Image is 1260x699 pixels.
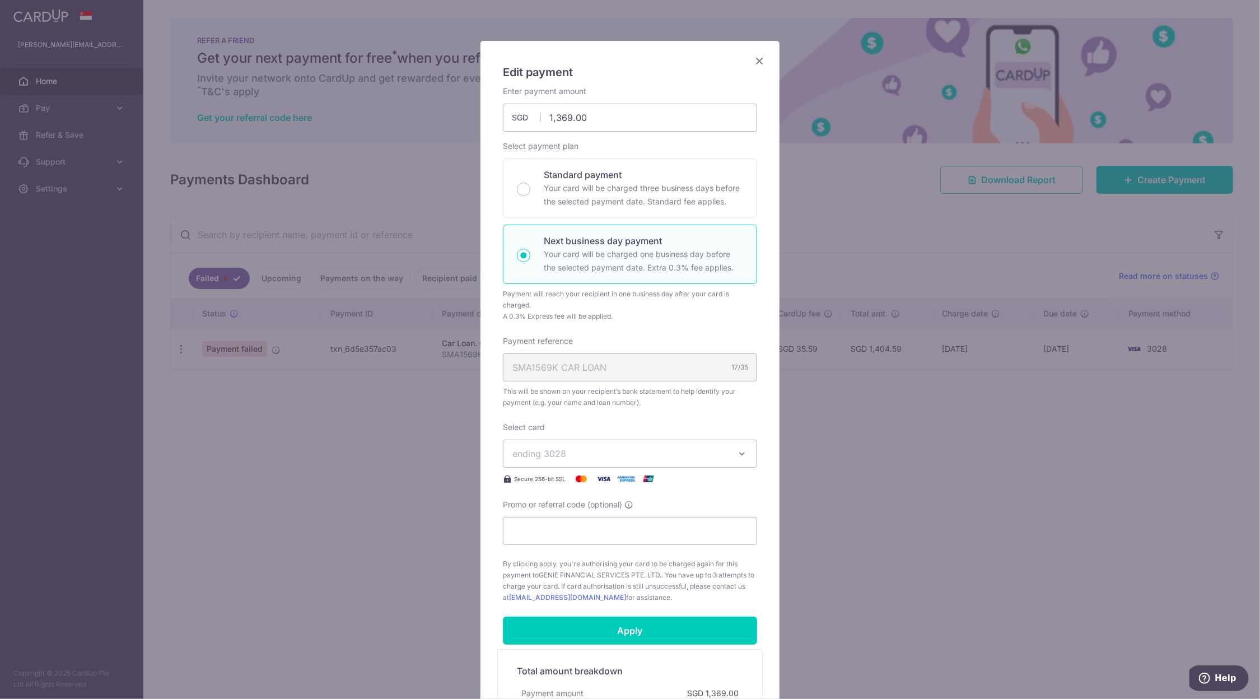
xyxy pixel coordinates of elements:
[503,422,545,433] label: Select card
[503,311,757,322] div: A 0.3% Express fee will be applied.
[503,499,622,510] span: Promo or referral code (optional)
[517,664,743,678] h5: Total amount breakdown
[503,141,578,152] label: Select payment plan
[544,248,743,274] p: Your card will be charged one business day before the selected payment date. Extra 0.3% fee applies.
[544,234,743,248] p: Next business day payment
[544,168,743,181] p: Standard payment
[503,86,586,97] label: Enter payment amount
[512,448,566,459] span: ending 3028
[503,386,757,408] span: This will be shown on your recipient’s bank statement to help identify your payment (e.g. your na...
[503,104,757,132] input: 0.00
[503,558,757,603] span: By clicking apply, you're authorising your card to be charged again for this payment to . You hav...
[503,617,757,645] input: Apply
[570,472,592,486] img: Mastercard
[637,472,660,486] img: UnionPay
[509,593,626,602] a: [EMAIL_ADDRESS][DOMAIN_NAME]
[503,288,757,311] div: Payment will reach your recipient in one business day after your card is charged.
[539,571,661,579] span: GENIE FINANCIAL SERVICES PTE. LTD.
[512,112,541,123] span: SGD
[503,63,757,81] h5: Edit payment
[592,472,615,486] img: Visa
[544,181,743,208] p: Your card will be charged three business days before the selected payment date. Standard fee appl...
[1189,665,1249,693] iframe: Opens a widget where you can find more information
[503,440,757,468] button: ending 3028
[514,474,566,483] span: Secure 256-bit SSL
[503,335,573,347] label: Payment reference
[753,54,766,68] button: Close
[731,362,748,373] div: 17/35
[615,472,637,486] img: American Express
